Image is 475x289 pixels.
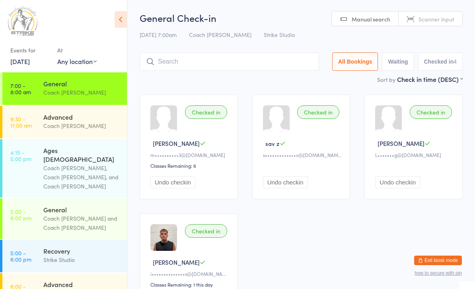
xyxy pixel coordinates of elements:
time: 5:00 - 6:00 pm [10,208,31,221]
h2: General Check-in [140,11,463,24]
div: Strike Studio [43,255,120,264]
div: General [43,79,120,88]
span: [PERSON_NAME] [153,139,200,147]
span: sav z [265,139,280,147]
a: 4:15 -5:00 pmAges [DEMOGRAPHIC_DATA]Coach [PERSON_NAME], Coach [PERSON_NAME], and Coach [PERSON_N... [2,139,127,198]
span: [DATE] 7:00am [140,31,177,39]
div: Check in time (DESC) [397,75,463,83]
img: Strike Studio [8,6,37,36]
time: 7:00 - 8:00 am [10,82,31,95]
time: 9:30 - 11:00 am [10,116,32,128]
div: Checked in [297,105,339,119]
div: Coach [PERSON_NAME] [43,88,120,97]
div: Coach [PERSON_NAME] and Coach [PERSON_NAME] [43,214,120,232]
div: Ages [DEMOGRAPHIC_DATA] [43,146,120,163]
div: At [57,44,97,57]
div: Events for [10,44,49,57]
div: L•••••••g@[DOMAIN_NAME] [375,151,454,158]
div: Classes Remaining: 6 [150,162,230,169]
button: Undo checkin [150,176,195,188]
div: Advanced [43,280,120,289]
div: 4 [454,58,457,65]
span: [PERSON_NAME] [153,258,200,266]
button: Undo checkin [263,176,308,188]
time: 5:00 - 6:00 pm [10,250,31,262]
div: Coach [PERSON_NAME], Coach [PERSON_NAME], and Coach [PERSON_NAME] [43,163,120,191]
div: Checked in [410,105,452,119]
div: General [43,205,120,214]
div: s•••••••••••••v@[DOMAIN_NAME] [263,151,342,158]
div: Classes Remaining: 1 this day [150,281,230,288]
span: Strike Studio [264,31,295,39]
a: 5:00 -6:00 pmRecoveryStrike Studio [2,240,127,272]
div: Recovery [43,246,120,255]
div: Checked in [185,224,227,238]
button: Checked in4 [418,52,463,71]
button: how to secure with pin [415,270,462,276]
div: m••••••••••3@[DOMAIN_NAME] [150,151,230,158]
span: [PERSON_NAME] [378,139,424,147]
time: 4:15 - 5:00 pm [10,149,31,162]
input: Search [140,52,319,71]
span: Manual search [352,15,390,23]
div: i••••••••••••••s@[DOMAIN_NAME] [150,270,230,277]
img: image1735022928.png [150,224,177,251]
button: Undo checkin [375,176,420,188]
div: Checked in [185,105,227,119]
button: All Bookings [332,52,378,71]
a: 9:30 -11:00 amAdvancedCoach [PERSON_NAME] [2,106,127,138]
button: Waiting [382,52,414,71]
div: Any location [57,57,97,66]
a: 5:00 -6:00 pmGeneralCoach [PERSON_NAME] and Coach [PERSON_NAME] [2,198,127,239]
div: Coach [PERSON_NAME] [43,121,120,130]
button: Exit kiosk mode [414,256,462,265]
a: 7:00 -8:00 amGeneralCoach [PERSON_NAME] [2,72,127,105]
label: Sort by [377,76,395,83]
span: Coach [PERSON_NAME] [189,31,251,39]
a: [DATE] [10,57,30,66]
span: Scanner input [419,15,454,23]
div: Advanced [43,112,120,121]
